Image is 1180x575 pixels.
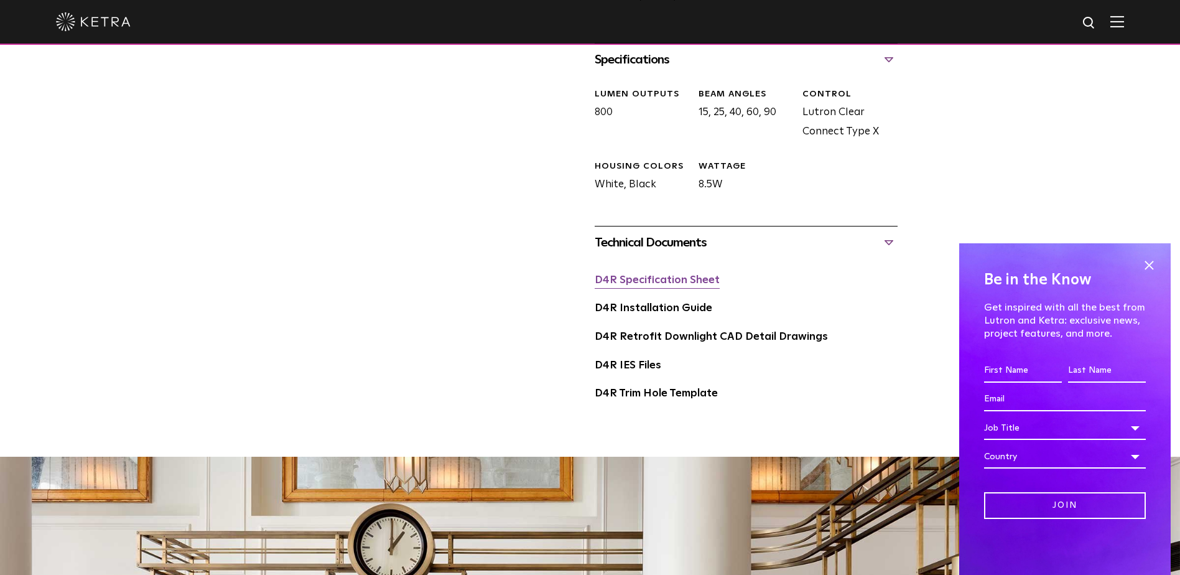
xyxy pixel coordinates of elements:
input: Join [984,492,1146,519]
a: D4R IES Files [595,360,661,371]
div: White, Black [585,161,689,195]
div: 800 [585,88,689,142]
div: Technical Documents [595,233,898,253]
div: Lutron Clear Connect Type X [793,88,897,142]
input: First Name [984,359,1062,383]
div: WATTAGE [699,161,793,173]
a: D4R Installation Guide [595,303,712,314]
input: Last Name [1068,359,1146,383]
div: Beam Angles [699,88,793,101]
div: 15, 25, 40, 60, 90 [689,88,793,142]
img: Hamburger%20Nav.svg [1110,16,1124,27]
a: D4R Trim Hole Template [595,388,718,399]
div: 8.5W [689,161,793,195]
h4: Be in the Know [984,268,1146,292]
img: search icon [1082,16,1097,31]
div: HOUSING COLORS [595,161,689,173]
p: Get inspired with all the best from Lutron and Ketra: exclusive news, project features, and more. [984,301,1146,340]
input: Email [984,388,1146,411]
div: LUMEN OUTPUTS [595,88,689,101]
a: D4R Specification Sheet [595,275,720,286]
div: Job Title [984,416,1146,440]
div: Specifications [595,50,898,70]
img: ketra-logo-2019-white [56,12,131,31]
a: D4R Retrofit Downlight CAD Detail Drawings [595,332,828,342]
div: CONTROL [802,88,897,101]
div: Country [984,445,1146,469]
